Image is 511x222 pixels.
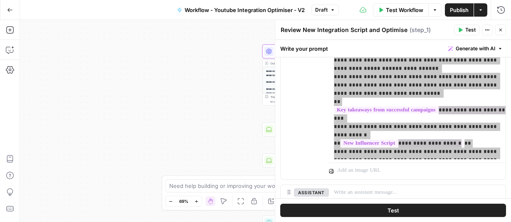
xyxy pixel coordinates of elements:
[294,188,329,197] button: assistant
[262,14,351,27] div: WorkflowSet InputsInputs
[445,43,506,54] button: Generate with AI
[315,6,328,14] span: Draft
[280,204,506,217] button: Test
[311,5,339,15] button: Draft
[456,45,495,52] span: Generate with AI
[275,40,511,57] div: Write your prompt
[386,6,423,14] span: Test Workflow
[388,206,399,215] span: Test
[262,154,351,168] div: Web Page ScrapeScrape content course 2 (if any)Step 3
[373,3,428,17] button: Test Workflow
[410,26,431,34] span: ( step_1 )
[450,6,469,14] span: Publish
[270,95,349,104] div: This output is too large & has been abbreviated for review. to view the full content.
[270,61,336,66] div: Output
[185,6,305,14] span: Workflow - Youtube Integration Optimiser - V2
[262,123,351,136] div: Web Page ScrapeScrape content course 1Step 2
[179,198,188,205] span: 69%
[172,3,310,17] button: Workflow - Youtube Integration Optimiser - V2
[465,26,476,34] span: Test
[281,26,407,34] textarea: Review New Integration Script and Optimise
[454,25,479,35] button: Test
[445,3,474,17] button: Publish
